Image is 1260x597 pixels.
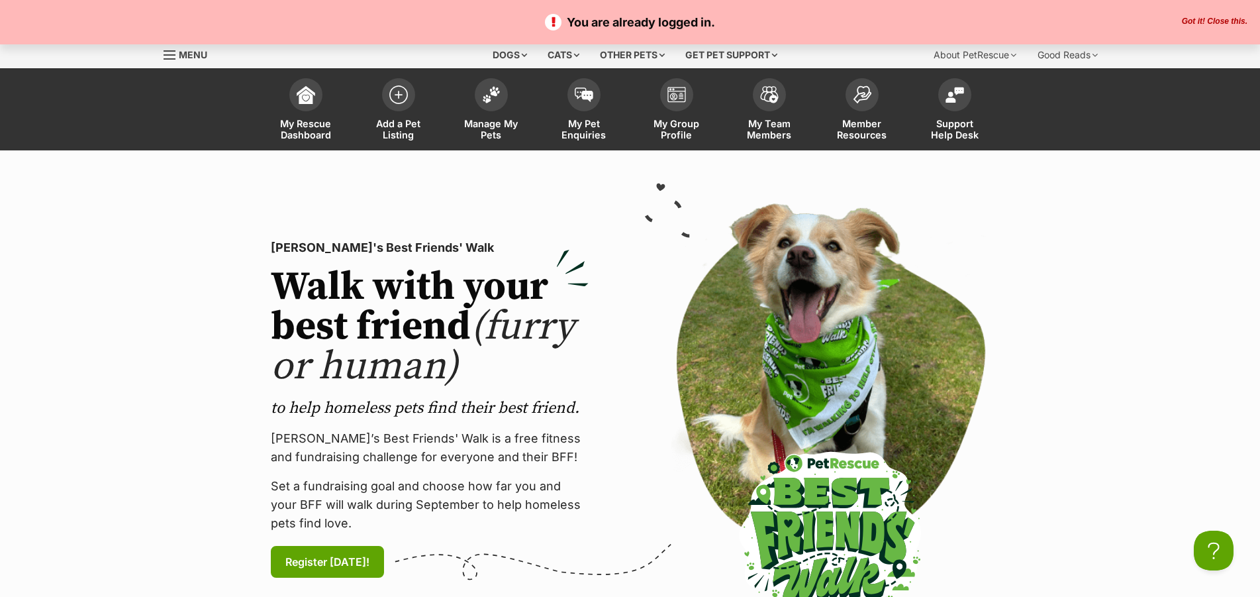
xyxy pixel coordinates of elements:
span: Add a Pet Listing [369,118,428,140]
a: Add a Pet Listing [352,72,445,150]
span: My Rescue Dashboard [276,118,336,140]
p: Set a fundraising goal and choose how far you and your BFF will walk during September to help hom... [271,477,589,533]
span: Support Help Desk [925,118,985,140]
img: iconc.png [628,1,641,11]
p: [PERSON_NAME]'s Best Friends' Walk [271,239,589,257]
span: My Team Members [740,118,799,140]
a: Menu [164,42,217,66]
iframe: Help Scout Beacon - Open [1194,531,1234,570]
img: manage-my-pets-icon-02211641906a0b7f246fdf0571729dbe1e7629f14944591b6c1af311fb30b64b.svg [482,86,501,103]
img: add-pet-listing-icon-0afa8454b4691262ce3f59096e99ab1cd57d4a30225e0717b998d2c9b9846f56.svg [389,85,408,104]
div: About PetRescue [924,42,1026,68]
span: Register [DATE]! [285,554,369,570]
span: Member Resources [832,118,892,140]
span: My Pet Enquiries [554,118,614,140]
div: Other pets [591,42,674,68]
span: My Group Profile [647,118,706,140]
img: team-members-icon-5396bd8760b3fe7c0b43da4ab00e1e3bb1a5d9ba89233759b79545d2d3fc5d0d.svg [760,86,779,103]
p: [PERSON_NAME]’s Best Friends' Walk is a free fitness and fundraising challenge for everyone and t... [271,429,589,466]
img: consumer-privacy-logo.png [630,1,641,12]
a: Privacy Notification [629,1,642,12]
img: dashboard-icon-eb2f2d2d3e046f16d808141f083e7271f6b2e854fb5c12c21221c1fb7104beca.svg [297,85,315,104]
a: My Team Members [723,72,816,150]
p: to help homeless pets find their best friend. [271,398,589,419]
div: Dogs [483,42,536,68]
img: group-profile-icon-3fa3cf56718a62981997c0bc7e787c4b2cf8bcc04b72c1350f741eb67cf2f40e.svg [667,87,686,103]
img: help-desk-icon-fdf02630f3aa405de69fd3d07c3f3aa587a6932b1a1747fa1d2bba05be0121f9.svg [945,87,964,103]
div: Get pet support [676,42,787,68]
a: My Group Profile [630,72,723,150]
a: My Pet Enquiries [538,72,630,150]
span: Menu [179,49,207,60]
a: Manage My Pets [445,72,538,150]
img: pet-enquiries-icon-7e3ad2cf08bfb03b45e93fb7055b45f3efa6380592205ae92323e6603595dc1f.svg [575,87,593,102]
div: Cats [538,42,589,68]
a: My Rescue Dashboard [260,72,352,150]
h2: Walk with your best friend [271,268,589,387]
a: Register [DATE]! [271,546,384,578]
span: Manage My Pets [461,118,521,140]
span: (furry or human) [271,302,575,392]
a: Support Help Desk [908,72,1001,150]
img: consumer-privacy-logo.png [1,1,12,12]
img: member-resources-icon-8e73f808a243e03378d46382f2149f9095a855e16c252ad45f914b54edf8863c.svg [853,85,871,103]
a: Member Resources [816,72,908,150]
div: Good Reads [1028,42,1107,68]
